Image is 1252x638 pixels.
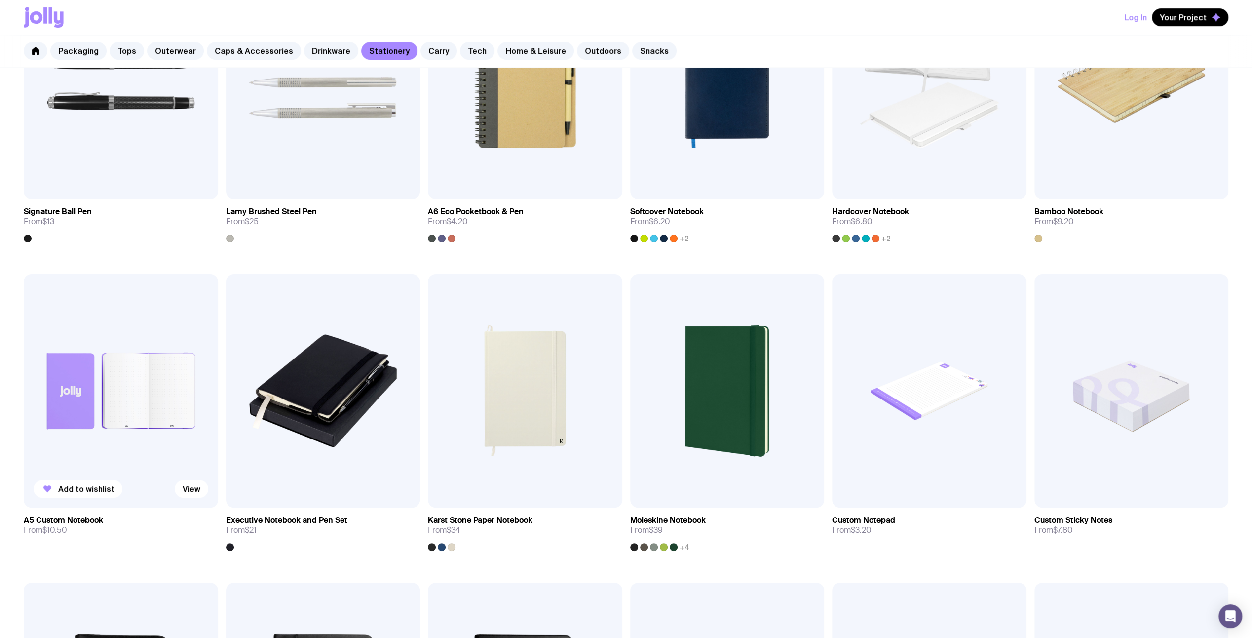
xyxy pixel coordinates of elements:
span: $34 [447,525,460,535]
span: $39 [649,525,663,535]
a: Packaging [50,42,107,60]
span: From [24,525,67,535]
span: $10.50 [42,525,67,535]
span: $3.20 [851,525,872,535]
span: From [630,217,670,227]
a: Karst Stone Paper NotebookFrom$34 [428,508,622,551]
a: Moleskine NotebookFrom$39+4 [630,508,825,551]
h3: Custom Sticky Notes [1034,516,1112,525]
button: Add to wishlist [34,480,122,498]
a: Home & Leisure [497,42,574,60]
a: Snacks [632,42,677,60]
a: Stationery [361,42,417,60]
span: From [1034,525,1073,535]
h3: Executive Notebook and Pen Set [226,516,347,525]
a: Signature Ball PenFrom$13 [24,199,218,242]
span: +4 [680,543,689,551]
span: $13 [42,216,54,227]
a: Tops [110,42,144,60]
a: Executive Notebook and Pen SetFrom$21 [226,508,420,551]
span: From [226,525,257,535]
span: +2 [680,235,689,242]
span: $9.20 [1053,216,1074,227]
span: $6.80 [851,216,873,227]
h3: Karst Stone Paper Notebook [428,516,532,525]
h3: A6 Eco Pocketbook & Pen [428,207,524,217]
a: View [175,480,208,498]
a: Bamboo NotebookFrom$9.20 [1034,199,1229,242]
div: Open Intercom Messenger [1218,604,1242,628]
a: Drinkware [304,42,358,60]
span: From [630,525,663,535]
span: From [24,217,54,227]
span: From [428,525,460,535]
span: From [226,217,259,227]
h3: Moleskine Notebook [630,516,706,525]
a: A5 Custom NotebookFrom$10.50 [24,508,218,543]
a: Lamy Brushed Steel PenFrom$25 [226,199,420,242]
span: $7.80 [1053,525,1073,535]
button: Log In [1124,8,1147,26]
a: A6 Eco Pocketbook & PenFrom$4.20 [428,199,622,242]
span: $21 [245,525,257,535]
span: $4.20 [447,216,468,227]
span: Add to wishlist [58,484,114,494]
span: $25 [245,216,259,227]
h3: Bamboo Notebook [1034,207,1103,217]
a: Custom NotepadFrom$3.20 [832,508,1026,543]
span: From [428,217,468,227]
span: From [832,217,873,227]
span: From [832,525,872,535]
h3: A5 Custom Notebook [24,516,103,525]
h3: Signature Ball Pen [24,207,92,217]
h3: Softcover Notebook [630,207,704,217]
a: Outerwear [147,42,204,60]
a: Caps & Accessories [207,42,301,60]
span: +2 [881,235,891,242]
a: Hardcover NotebookFrom$6.80+2 [832,199,1026,242]
a: Softcover NotebookFrom$6.20+2 [630,199,825,242]
button: Your Project [1152,8,1228,26]
a: Outdoors [577,42,629,60]
a: Carry [420,42,457,60]
h3: Custom Notepad [832,516,895,525]
span: $6.20 [649,216,670,227]
span: Your Project [1160,12,1207,22]
a: Tech [460,42,494,60]
a: Custom Sticky NotesFrom$7.80 [1034,508,1229,543]
span: From [1034,217,1074,227]
h3: Lamy Brushed Steel Pen [226,207,317,217]
h3: Hardcover Notebook [832,207,909,217]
